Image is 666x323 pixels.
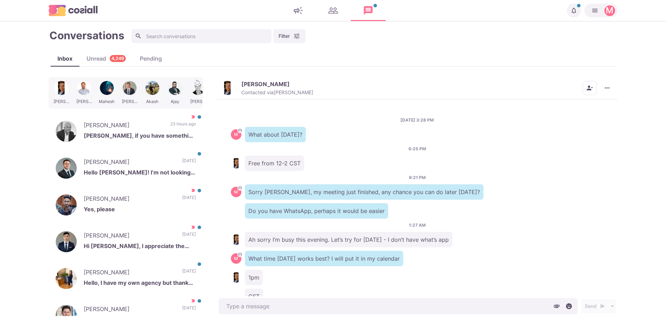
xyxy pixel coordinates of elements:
[56,158,77,179] img: Wayne Wong
[567,4,581,18] button: Notifications
[49,29,124,42] h1: Conversations
[56,194,77,215] img: Hatim Selvawala
[234,190,238,194] div: Martin
[56,268,77,289] img: Maira Azizi
[231,272,241,283] img: Tyler Schrader
[182,268,196,279] p: [DATE]
[408,146,426,152] p: 6:25 PM
[84,121,163,131] p: [PERSON_NAME]
[111,55,124,62] p: 4,249
[234,132,238,137] div: Martin
[400,117,434,123] p: [DATE] 3:28 PM
[583,81,597,95] button: Remove from contacts
[84,268,175,279] p: [PERSON_NAME]
[581,299,609,313] button: Send
[600,81,614,95] button: More menu
[49,5,98,16] img: logo
[84,131,196,142] p: [PERSON_NAME], if you have something specific to offer me, please detail it.
[182,158,196,168] p: [DATE]
[231,234,241,245] img: Tyler Schrader
[241,89,313,96] p: Contacted via [PERSON_NAME]
[273,29,305,43] button: Filter
[84,194,175,205] p: [PERSON_NAME]
[238,129,242,132] svg: avatar
[245,127,306,142] p: What about [DATE]?
[170,121,196,131] p: 23 hours ago
[245,270,263,285] p: 1pm
[182,194,196,205] p: [DATE]
[84,242,196,252] p: Hi [PERSON_NAME], I appreciate the consistency. I would like to chat when you get the chance! [PE...
[584,4,618,18] button: Martin
[231,158,241,169] img: Tyler Schrader
[84,168,196,179] p: Hello [PERSON_NAME]! I’m not looking out right now Thank you
[564,301,574,311] button: Select emoji
[245,232,452,247] p: Ah sorry I’m busy this evening. Let’s try for [DATE] - I don’t have what’s app
[241,81,290,88] p: [PERSON_NAME]
[80,54,133,63] div: Unread
[84,231,175,242] p: [PERSON_NAME]
[245,203,388,219] p: Do you have WhatsApp, perhaps it would be easier
[56,121,77,142] img: Tim Harlow
[551,301,562,311] button: Attach files
[133,54,169,63] div: Pending
[220,81,234,95] img: Tyler Schrader
[182,305,196,315] p: [DATE]
[50,54,80,63] div: Inbox
[409,174,426,181] p: 9:21 PM
[245,156,304,171] p: Free from 12-2 CST
[131,29,272,43] input: Search conversations
[606,6,613,15] div: Martin
[84,305,175,315] p: [PERSON_NAME]
[220,81,313,96] button: Tyler Schrader[PERSON_NAME]Contacted via[PERSON_NAME]
[56,231,77,252] img: Nicholas Puorro
[245,184,483,200] p: Sorry [PERSON_NAME], my meeting just finished, any chance you can do later [DATE]?
[245,251,403,266] p: What time [DATE] works best? I will put it in my calendar
[234,256,238,261] div: Martin
[84,158,175,168] p: [PERSON_NAME]
[409,222,426,228] p: 1:27 AM
[238,253,242,256] svg: avatar
[238,186,242,190] svg: avatar
[84,279,196,289] p: Hello, I have my own agency but thank you so much.
[182,231,196,242] p: [DATE]
[84,205,196,215] p: Yes, please
[245,289,263,304] p: CST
